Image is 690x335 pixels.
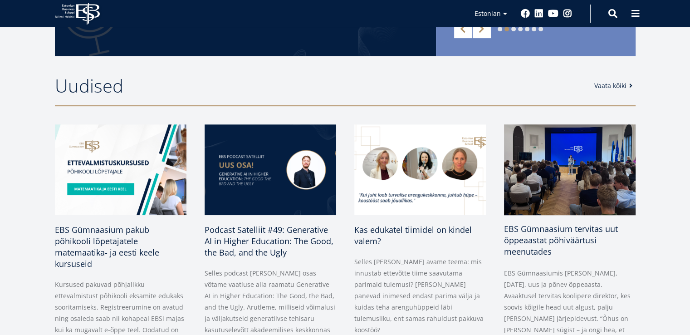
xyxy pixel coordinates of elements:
a: 2 [504,27,509,31]
img: a [500,122,639,217]
a: Previous [454,20,472,38]
a: Instagram [563,9,572,18]
a: Next [473,20,491,38]
span: Kas edukatel tiimidel on kindel valem? [354,224,472,246]
span: EBS Gümnaasium pakub põhikooli lõpetajatele matemaatika- ja eesti keele kursuseid [55,224,159,269]
a: 3 [511,27,516,31]
a: Vaata kõiki [594,81,636,90]
a: 5 [525,27,529,31]
span: Podcast Satelliit #49: Generative AI in Higher Education: The Good, the Bad, and the Ugly [205,224,333,258]
img: EBS Gümnaasiumi ettevalmistuskursused [55,124,186,215]
a: Youtube [548,9,558,18]
img: satelliit 49 [205,124,336,215]
img: Kaidi Neeme, Liis Paemurru, Kristiina Esop [354,124,486,215]
a: Facebook [521,9,530,18]
a: 4 [518,27,523,31]
a: Linkedin [534,9,543,18]
a: 1 [498,27,502,31]
a: 6 [532,27,536,31]
span: EBS Gümnaasium tervitas uut õppeaastat põhiväärtusi meenutades [504,223,618,257]
a: 7 [538,27,543,31]
h2: Uudised [55,74,585,97]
